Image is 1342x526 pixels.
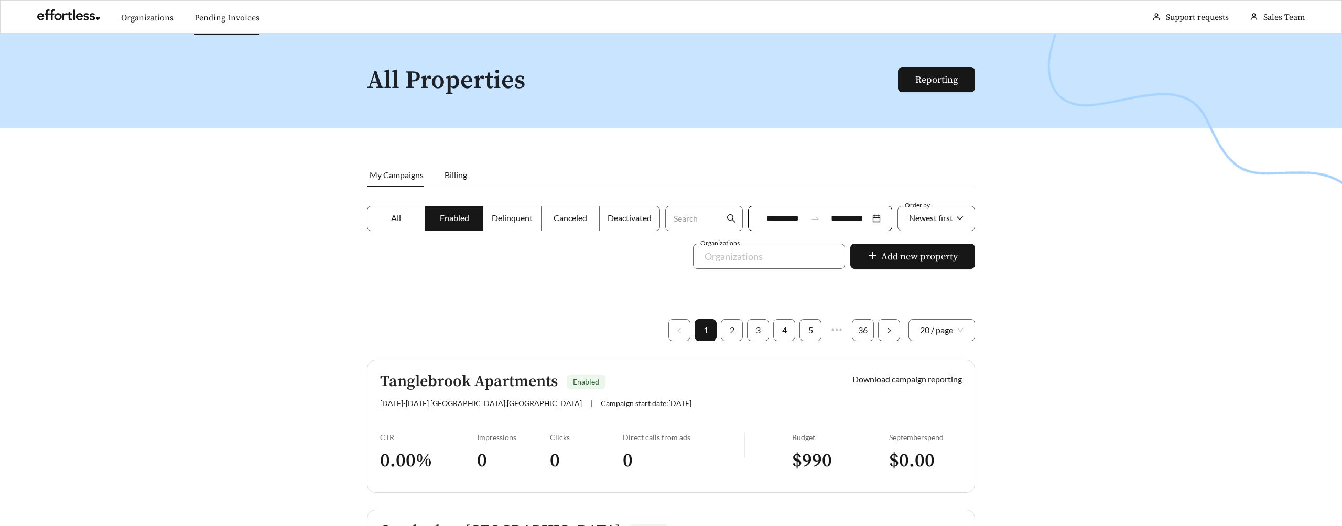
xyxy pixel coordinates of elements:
span: Enabled [573,377,599,386]
span: Enabled [440,213,469,223]
a: 3 [748,320,769,341]
a: Organizations [121,13,174,23]
span: [DATE]-[DATE] [GEOGRAPHIC_DATA] , [GEOGRAPHIC_DATA] [380,399,582,408]
span: | [590,399,592,408]
span: left [676,327,683,334]
span: right [886,327,892,334]
span: plus [868,251,877,262]
div: Clicks [550,433,623,442]
a: Pending Invoices [194,13,259,23]
a: 5 [800,320,821,341]
li: Next 5 Pages [826,319,848,341]
span: All [391,213,401,223]
h5: Tanglebrook Apartments [380,373,558,390]
span: Billing [445,170,467,180]
li: Previous Page [668,319,690,341]
button: plusAdd new property [850,244,975,269]
div: Direct calls from ads [623,433,744,442]
span: Add new property [881,249,958,264]
h3: 0 [477,449,550,473]
li: 2 [721,319,743,341]
a: Support requests [1166,12,1229,23]
span: Canceled [554,213,587,223]
h1: All Properties [367,67,899,95]
span: Campaign start date: [DATE] [601,399,691,408]
li: 4 [773,319,795,341]
a: 36 [852,320,873,341]
span: Delinquent [492,213,533,223]
h3: 0 [550,449,623,473]
h3: $ 990 [792,449,889,473]
a: Reporting [915,74,958,86]
span: Newest first [909,213,953,223]
span: Sales Team [1263,12,1305,23]
span: Deactivated [608,213,652,223]
div: Budget [792,433,889,442]
button: right [878,319,900,341]
a: Tanglebrook ApartmentsEnabled[DATE]-[DATE] [GEOGRAPHIC_DATA],[GEOGRAPHIC_DATA]|Campaign start dat... [367,360,975,493]
img: line [744,433,745,458]
span: swap-right [810,214,820,223]
li: 5 [799,319,821,341]
h3: 0 [623,449,744,473]
div: September spend [889,433,962,442]
span: My Campaigns [370,170,424,180]
span: to [810,214,820,223]
div: Impressions [477,433,550,442]
li: 36 [852,319,874,341]
li: Next Page [878,319,900,341]
a: Download campaign reporting [852,374,962,384]
span: 20 / page [920,320,964,341]
a: 2 [721,320,742,341]
a: 1 [695,320,716,341]
button: left [668,319,690,341]
h3: 0.00 % [380,449,477,473]
a: 4 [774,320,795,341]
li: 3 [747,319,769,341]
div: CTR [380,433,477,442]
h3: $ 0.00 [889,449,962,473]
div: Page Size [908,319,975,341]
button: Reporting [898,67,975,92]
span: ••• [826,319,848,341]
li: 1 [695,319,717,341]
span: search [727,214,736,223]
